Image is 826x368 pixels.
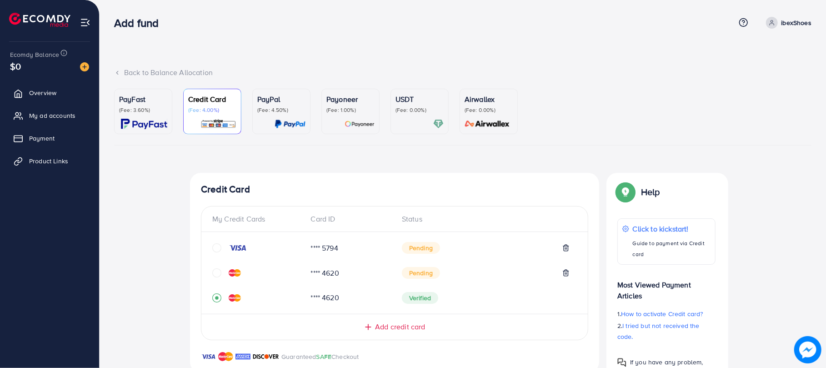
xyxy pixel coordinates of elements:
span: Add credit card [375,322,425,332]
p: Credit Card [188,94,236,105]
img: brand [201,351,216,362]
p: USDT [395,94,444,105]
p: Airwallex [465,94,513,105]
img: Popup guide [617,358,626,367]
p: PayFast [119,94,167,105]
img: card [275,119,305,129]
img: credit [229,294,241,302]
p: PayPal [257,94,305,105]
img: card [433,119,444,129]
div: Status [395,214,577,224]
span: How to activate Credit card? [621,309,703,318]
svg: circle [212,243,221,252]
a: Overview [7,84,92,102]
span: Pending [402,267,440,279]
a: Payment [7,129,92,147]
div: Back to Balance Allocation [114,67,811,78]
img: logo [9,13,70,27]
img: image [80,62,89,71]
img: image [794,336,821,363]
span: Ecomdy Balance [10,50,59,59]
span: Product Links [29,156,68,166]
img: brand [253,351,279,362]
p: (Fee: 0.00%) [395,106,444,114]
h4: Credit Card [201,184,588,195]
a: Product Links [7,152,92,170]
span: SAFE [316,352,332,361]
div: My Credit Cards [212,214,304,224]
p: 1. [617,308,716,319]
img: card [200,119,236,129]
img: card [121,119,167,129]
svg: circle [212,268,221,277]
p: 2. [617,320,716,342]
span: My ad accounts [29,111,75,120]
p: (Fee: 3.60%) [119,106,167,114]
p: (Fee: 4.00%) [188,106,236,114]
a: My ad accounts [7,106,92,125]
p: (Fee: 4.50%) [257,106,305,114]
img: brand [218,351,233,362]
p: Click to kickstart! [633,223,711,234]
img: brand [235,351,250,362]
p: Payoneer [326,94,375,105]
p: Most Viewed Payment Articles [617,272,716,301]
img: credit [229,269,241,277]
h3: Add fund [114,16,166,30]
p: Guide to payment via Credit card [633,238,711,260]
p: (Fee: 1.00%) [326,106,375,114]
p: (Fee: 0.00%) [465,106,513,114]
span: Payment [29,134,55,143]
p: Guaranteed Checkout [281,351,359,362]
img: Popup guide [617,184,634,200]
img: card [462,119,513,129]
img: menu [80,17,90,28]
a: ibexShoes [762,17,811,29]
p: Help [641,187,660,197]
span: I tried but not received the code. [617,321,700,341]
span: $0 [8,58,23,75]
div: Card ID [304,214,395,224]
img: credit [229,244,247,252]
svg: record circle [212,293,221,302]
span: Verified [402,292,438,304]
img: card [345,119,375,129]
span: Pending [402,242,440,254]
span: Overview [29,88,56,97]
p: ibexShoes [781,17,811,28]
